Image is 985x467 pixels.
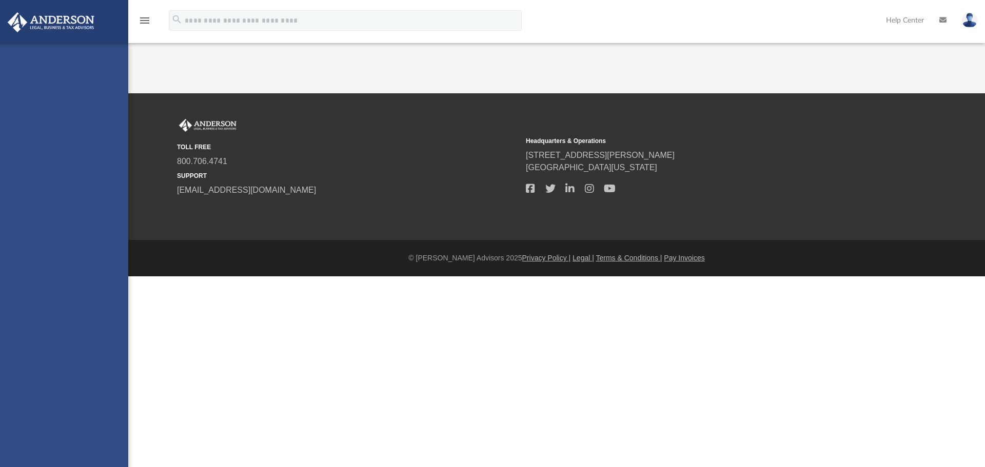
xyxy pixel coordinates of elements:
a: [GEOGRAPHIC_DATA][US_STATE] [526,163,657,172]
i: search [171,14,183,25]
a: menu [139,19,151,27]
img: User Pic [962,13,977,28]
small: TOLL FREE [177,143,519,152]
a: Pay Invoices [664,254,704,262]
a: [STREET_ADDRESS][PERSON_NAME] [526,151,675,159]
small: Headquarters & Operations [526,136,868,146]
a: Terms & Conditions | [596,254,662,262]
i: menu [139,14,151,27]
a: [EMAIL_ADDRESS][DOMAIN_NAME] [177,186,316,194]
img: Anderson Advisors Platinum Portal [177,119,239,132]
img: Anderson Advisors Platinum Portal [5,12,97,32]
div: © [PERSON_NAME] Advisors 2025 [128,253,985,263]
a: Legal | [573,254,594,262]
a: Privacy Policy | [522,254,571,262]
a: 800.706.4741 [177,157,227,166]
small: SUPPORT [177,171,519,180]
